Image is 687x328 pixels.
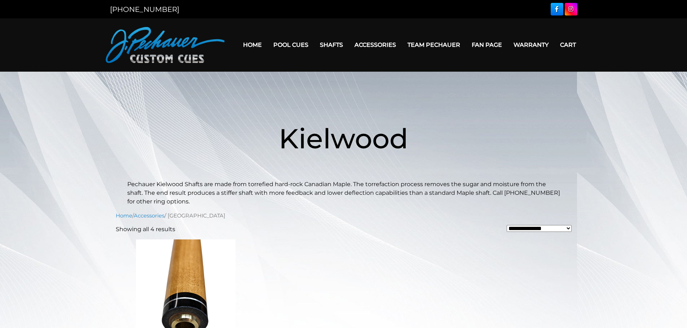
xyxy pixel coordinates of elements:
a: Pool Cues [268,36,314,54]
a: Team Pechauer [402,36,466,54]
a: [PHONE_NUMBER] [110,5,179,14]
a: Home [116,212,132,219]
a: Accessories [349,36,402,54]
a: Accessories [134,212,164,219]
p: Pechauer Kielwood Shafts are made from torrefied hard-rock Canadian Maple. The torrefaction proce... [127,180,560,206]
select: Shop order [507,225,572,232]
p: Showing all 4 results [116,225,175,234]
span: Kielwood [279,122,408,155]
a: Shafts [314,36,349,54]
a: Home [237,36,268,54]
a: Cart [554,36,582,54]
a: Warranty [508,36,554,54]
a: Fan Page [466,36,508,54]
nav: Breadcrumb [116,212,572,220]
img: Pechauer Custom Cues [106,27,225,63]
